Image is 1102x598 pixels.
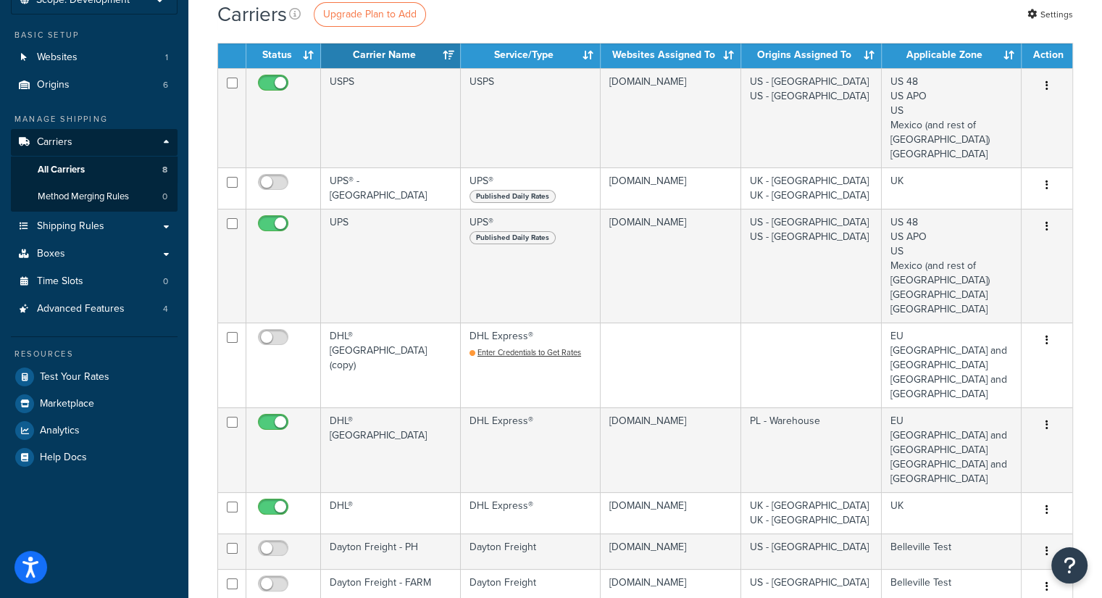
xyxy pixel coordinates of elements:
a: All Carriers 8 [11,157,178,183]
td: UPS® [461,167,601,209]
div: Manage Shipping [11,113,178,125]
td: DHL Express® [461,323,601,407]
a: Boxes [11,241,178,267]
span: Origins [37,79,70,91]
td: DHL Express® [461,407,601,492]
td: PL - Warehouse [741,407,882,492]
td: UPS [321,209,461,323]
a: Help Docs [11,444,178,470]
td: US - [GEOGRAPHIC_DATA] US - [GEOGRAPHIC_DATA] [741,68,882,167]
td: US - [GEOGRAPHIC_DATA] US - [GEOGRAPHIC_DATA] [741,209,882,323]
td: US 48 US APO US Mexico (and rest of [GEOGRAPHIC_DATA]) [GEOGRAPHIC_DATA] [882,68,1022,167]
span: Marketplace [40,398,94,410]
th: Service/Type: activate to sort column ascending [461,42,601,68]
td: [DOMAIN_NAME] [601,68,741,167]
th: Status: activate to sort column ascending [246,42,321,68]
td: DHL® [321,492,461,533]
span: Analytics [40,425,80,437]
a: Test Your Rates [11,364,178,390]
a: Enter Credentials to Get Rates [469,346,581,358]
li: Carriers [11,129,178,212]
span: Shipping Rules [37,220,104,233]
a: Websites 1 [11,44,178,71]
li: Advanced Features [11,296,178,323]
a: Time Slots 0 [11,268,178,295]
a: Carriers [11,129,178,156]
th: Applicable Zone: activate to sort column ascending [882,42,1022,68]
td: EU [GEOGRAPHIC_DATA] and [GEOGRAPHIC_DATA] [GEOGRAPHIC_DATA] and [GEOGRAPHIC_DATA] [882,323,1022,407]
td: UPS® - [GEOGRAPHIC_DATA] [321,167,461,209]
span: Method Merging Rules [38,191,129,203]
span: 0 [163,275,168,288]
td: [DOMAIN_NAME] [601,167,741,209]
span: Help Docs [40,452,87,464]
li: Time Slots [11,268,178,295]
li: All Carriers [11,157,178,183]
span: Carriers [37,136,72,149]
a: Analytics [11,418,178,444]
th: Action [1022,42,1072,68]
span: 6 [163,79,168,91]
td: [DOMAIN_NAME] [601,209,741,323]
span: Enter Credentials to Get Rates [477,346,581,358]
a: Upgrade Plan to Add [314,2,426,27]
td: [DOMAIN_NAME] [601,492,741,533]
td: UK - [GEOGRAPHIC_DATA] UK - [GEOGRAPHIC_DATA] [741,167,882,209]
td: USPS [321,68,461,167]
td: DHL® [GEOGRAPHIC_DATA] [321,407,461,492]
button: Open Resource Center [1051,547,1088,584]
td: UPS® [461,209,601,323]
td: UK [882,492,1022,533]
li: Origins [11,72,178,99]
a: Method Merging Rules 0 [11,183,178,210]
span: Boxes [37,248,65,260]
span: 4 [163,303,168,315]
div: Resources [11,348,178,360]
td: DHL Express® [461,492,601,533]
a: Advanced Features 4 [11,296,178,323]
a: Origins 6 [11,72,178,99]
a: Settings [1027,4,1073,25]
th: Carrier Name: activate to sort column ascending [321,42,461,68]
td: US - [GEOGRAPHIC_DATA] [741,533,882,569]
li: Method Merging Rules [11,183,178,210]
span: 8 [162,164,167,176]
span: 0 [162,191,167,203]
td: USPS [461,68,601,167]
td: [DOMAIN_NAME] [601,533,741,569]
a: Shipping Rules [11,213,178,240]
span: Websites [37,51,78,64]
span: Advanced Features [37,303,125,315]
td: UK [882,167,1022,209]
span: Test Your Rates [40,371,109,383]
td: Dayton Freight [461,533,601,569]
td: [DOMAIN_NAME] [601,407,741,492]
span: Time Slots [37,275,83,288]
td: DHL® [GEOGRAPHIC_DATA] (copy) [321,323,461,407]
th: Origins Assigned To: activate to sort column ascending [741,42,882,68]
span: Published Daily Rates [469,190,556,203]
span: All Carriers [38,164,85,176]
th: Websites Assigned To: activate to sort column ascending [601,42,741,68]
div: Basic Setup [11,29,178,41]
td: UK - [GEOGRAPHIC_DATA] UK - [GEOGRAPHIC_DATA] [741,492,882,533]
li: Websites [11,44,178,71]
td: Belleville Test [882,533,1022,569]
td: US 48 US APO US Mexico (and rest of [GEOGRAPHIC_DATA]) [GEOGRAPHIC_DATA] [GEOGRAPHIC_DATA] [882,209,1022,323]
span: 1 [165,51,168,64]
span: Upgrade Plan to Add [323,7,417,22]
td: Dayton Freight - PH [321,533,461,569]
a: Marketplace [11,391,178,417]
td: EU [GEOGRAPHIC_DATA] and [GEOGRAPHIC_DATA] [GEOGRAPHIC_DATA] and [GEOGRAPHIC_DATA] [882,407,1022,492]
span: Published Daily Rates [469,231,556,244]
